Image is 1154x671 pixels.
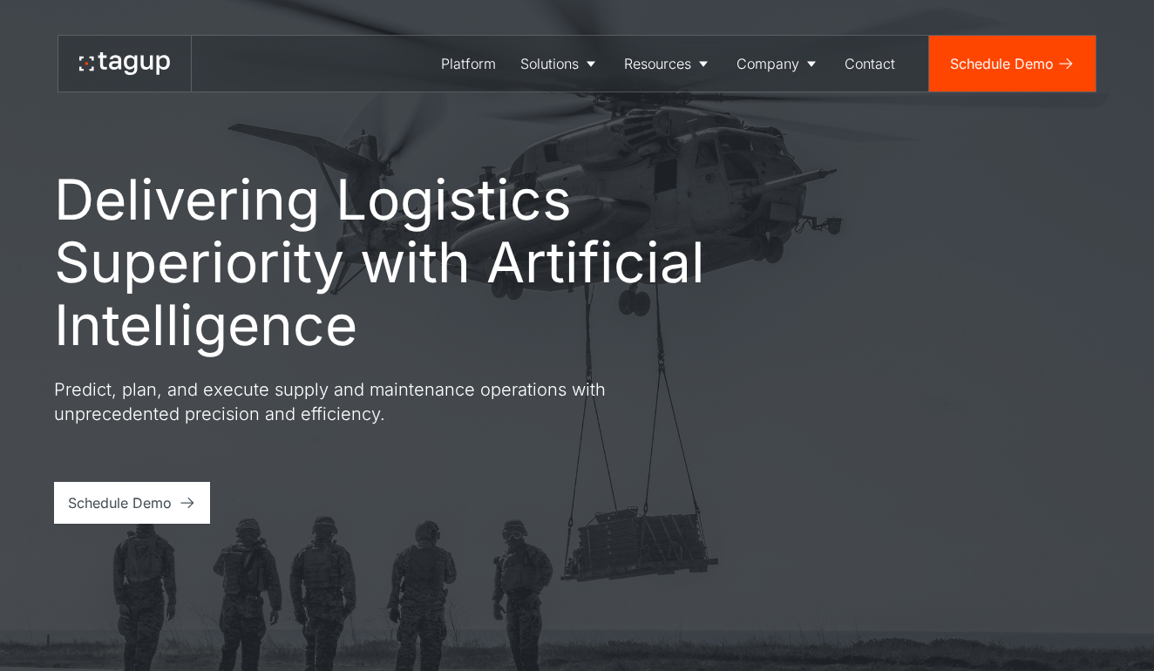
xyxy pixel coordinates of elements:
a: Contact [832,36,907,91]
a: Resources [612,36,724,91]
div: Solutions [520,53,579,74]
div: Platform [441,53,496,74]
div: Schedule Demo [68,492,172,513]
div: Company [737,53,799,74]
a: Platform [429,36,508,91]
h1: Delivering Logistics Superiority with Artificial Intelligence [54,168,786,356]
a: Company [724,36,832,91]
div: Resources [624,53,691,74]
div: Contact [845,53,895,74]
div: Schedule Demo [950,53,1054,74]
a: Schedule Demo [929,36,1096,91]
a: Schedule Demo [54,482,210,524]
p: Predict, plan, and execute supply and maintenance operations with unprecedented precision and eff... [54,377,682,426]
a: Solutions [508,36,612,91]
